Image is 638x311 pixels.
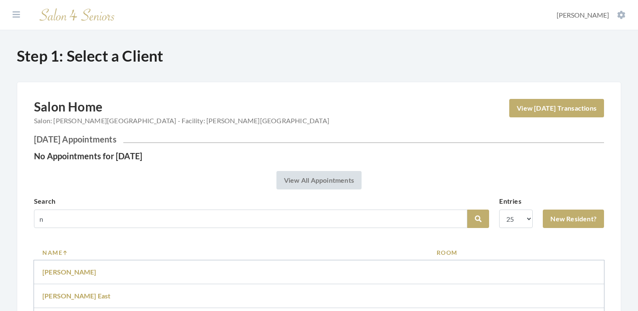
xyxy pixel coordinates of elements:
[34,116,329,126] span: Salon: [PERSON_NAME][GEOGRAPHIC_DATA] - Facility: [PERSON_NAME][GEOGRAPHIC_DATA]
[34,99,329,131] h2: Salon Home
[35,5,119,25] img: Salon 4 Seniors
[554,10,628,20] button: [PERSON_NAME]
[557,11,609,19] span: [PERSON_NAME]
[42,268,96,276] a: [PERSON_NAME]
[34,196,55,206] label: Search
[42,292,111,300] a: [PERSON_NAME] East
[437,248,596,257] a: Room
[276,171,362,189] a: View All Appointments
[499,196,521,206] label: Entries
[509,99,604,117] a: View [DATE] Transactions
[34,134,604,144] h2: [DATE] Appointments
[42,248,420,257] a: Name
[34,151,604,161] h4: No Appointments for [DATE]
[543,210,604,228] a: New Resident?
[34,210,467,228] input: Search by name or room number
[17,47,621,65] h1: Step 1: Select a Client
